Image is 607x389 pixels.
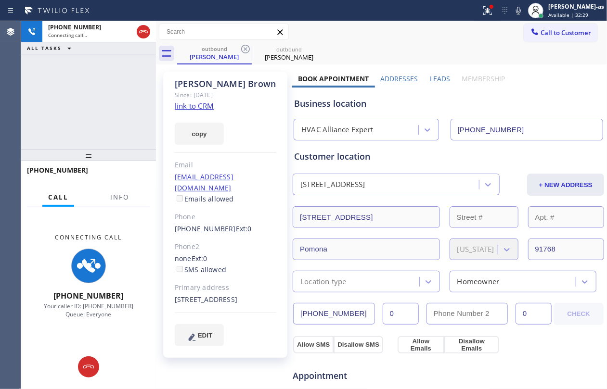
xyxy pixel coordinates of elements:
div: Cynthia Brown [178,43,251,63]
button: Disallow Emails [444,336,500,353]
div: [PERSON_NAME]-as [548,2,604,11]
div: [STREET_ADDRESS] [175,294,276,305]
span: Connecting call… [48,32,87,38]
button: Disallow SMS [334,336,383,353]
span: EDIT [198,332,212,339]
span: Appointment [293,369,395,382]
a: [PHONE_NUMBER] [175,224,236,233]
input: Emails allowed [177,195,183,201]
span: [PHONE_NUMBER] [27,165,88,175]
button: Mute [512,4,525,17]
a: link to CRM [175,101,214,111]
input: SMS allowed [177,266,183,272]
input: Street # [450,206,518,228]
input: ZIP [528,238,605,260]
div: Primary address [175,282,276,293]
div: Business location [294,97,603,110]
label: SMS allowed [175,265,226,274]
label: Emails allowed [175,194,234,203]
div: outbound [253,46,325,53]
input: Phone Number 2 [426,303,508,325]
div: none [175,253,276,276]
button: Hang up [137,25,150,38]
div: Cynthia Brown [253,43,325,64]
div: Email [175,160,276,171]
button: copy [175,123,224,145]
label: Membership [462,74,505,83]
span: Call to Customer [541,28,591,37]
span: Your caller ID: [PHONE_NUMBER] Queue: Everyone [44,302,133,318]
button: EDIT [175,324,224,346]
span: Info [110,193,129,201]
button: Allow Emails [398,336,444,353]
button: ALL TASKS [21,42,81,54]
button: Call to Customer [524,24,597,42]
div: [PERSON_NAME] [178,52,251,61]
input: Ext. [383,303,419,325]
div: HVAC Alliance Expert [301,125,373,136]
span: Ext: 0 [192,254,207,263]
button: Allow SMS [293,336,334,353]
div: [PERSON_NAME] Brown [175,78,276,89]
input: Phone Number [293,303,375,325]
span: Call [48,193,68,201]
div: Homeowner [457,276,500,287]
input: City [293,238,440,260]
label: Book Appointment [298,74,369,83]
button: CHECK [554,303,604,325]
input: Address [293,206,440,228]
input: Ext. 2 [516,303,552,325]
div: Customer location [294,150,603,163]
span: Available | 32:29 [548,12,588,18]
button: Hang up [78,356,99,377]
button: + NEW ADDRESS [527,174,604,196]
a: [EMAIL_ADDRESS][DOMAIN_NAME] [175,172,233,192]
span: [PHONE_NUMBER] [54,290,124,301]
div: Phone [175,212,276,223]
label: Addresses [381,74,418,83]
div: Phone2 [175,241,276,252]
input: Apt. # [528,206,605,228]
span: ALL TASKS [27,45,62,51]
span: Connecting Call [55,233,122,241]
label: Leads [430,74,450,83]
button: Call [42,188,74,207]
div: outbound [178,45,251,52]
div: Location type [300,276,347,287]
div: Since: [DATE] [175,89,276,100]
span: Ext: 0 [236,224,252,233]
span: [PHONE_NUMBER] [48,23,101,31]
input: Search [159,24,288,39]
div: [PERSON_NAME] [253,53,325,62]
input: Phone Number [451,119,604,140]
button: Info [104,188,135,207]
div: [STREET_ADDRESS] [300,179,365,190]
